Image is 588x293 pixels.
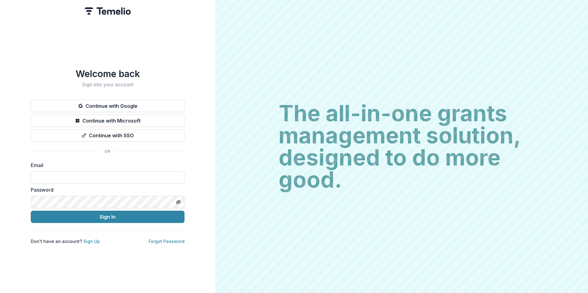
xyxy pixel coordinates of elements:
button: Continue with SSO [31,129,185,142]
h2: Sign into your account [31,82,185,88]
a: Sign Up [83,239,100,244]
a: Forgot Password [149,239,185,244]
img: Temelio [85,7,131,15]
button: Continue with Google [31,100,185,112]
label: Password [31,186,181,193]
button: Continue with Microsoft [31,115,185,127]
button: Sign In [31,211,185,223]
p: Don't have an account? [31,238,100,244]
h1: Welcome back [31,68,185,79]
label: Email [31,162,181,169]
button: Toggle password visibility [173,197,183,207]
